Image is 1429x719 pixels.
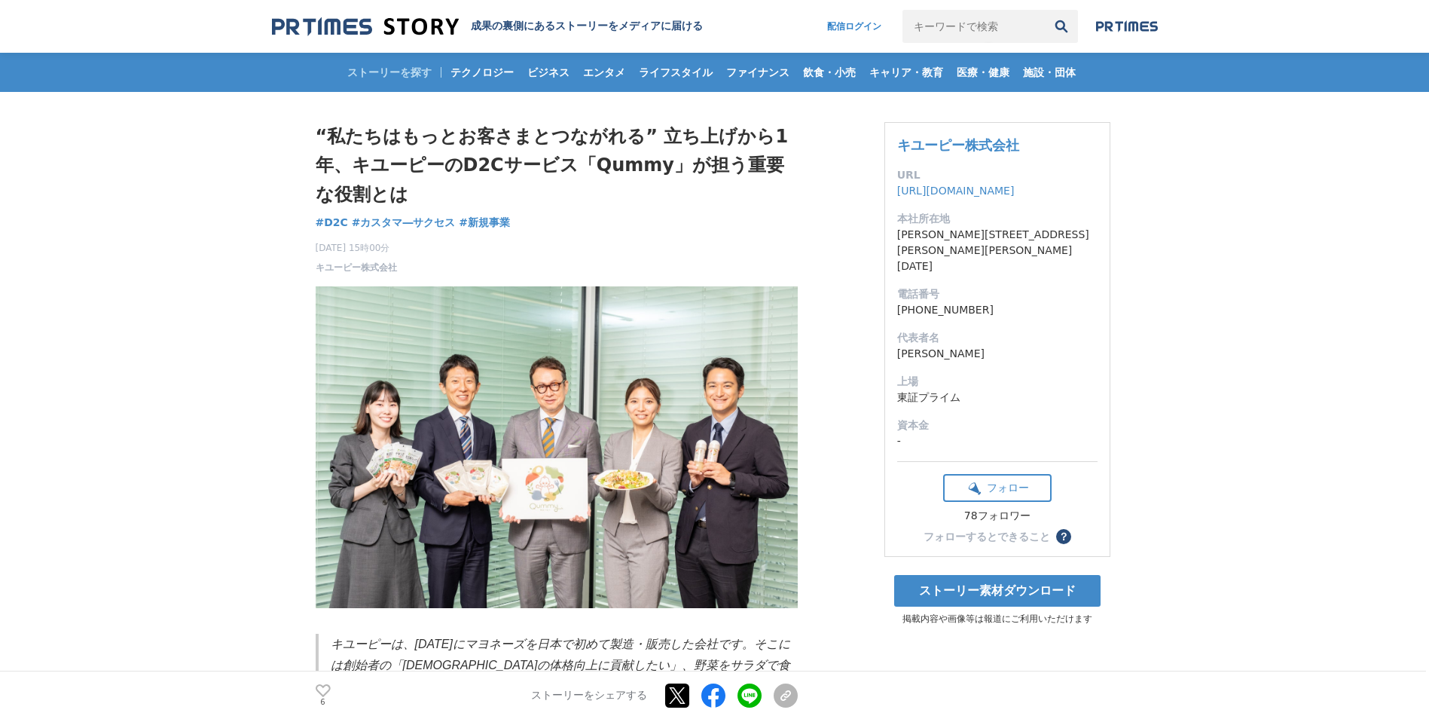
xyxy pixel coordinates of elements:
img: prtimes [1096,20,1158,32]
dt: 本社所在地 [897,211,1098,227]
p: 掲載内容や画像等は報道にご利用いただけます [884,613,1110,626]
span: #カスタマ―サクセス [352,216,456,229]
dt: 上場 [897,374,1098,390]
div: フォローするとできること [924,531,1050,542]
button: フォロー [943,474,1052,502]
em: キユーピーは、[DATE]にマヨネーズを日本で初めて製造・販売した会社です。そこには創始者の「[DEMOGRAPHIC_DATA]の体格向上に貢献したい」、野菜をサラダで食べるという新しい食文化... [331,638,791,715]
h1: “私たちはもっとお客さまとつながれる” 立ち上げから1年、キユーピーのD2Cサービス「Qummy」が担う重要な役割とは [316,122,798,209]
span: テクノロジー [444,66,520,79]
a: 成果の裏側にあるストーリーをメディアに届ける 成果の裏側にあるストーリーをメディアに届ける [272,17,703,37]
span: 医療・健康 [951,66,1015,79]
div: 78フォロワー [943,509,1052,523]
dt: 資本金 [897,418,1098,433]
button: ？ [1056,529,1071,544]
a: ストーリー素材ダウンロード [894,575,1101,607]
dt: URL [897,167,1098,183]
a: キユーピー株式会社 [897,137,1019,153]
dd: 東証プライム [897,390,1098,405]
a: 配信ログイン [812,10,896,43]
a: ライフスタイル [633,53,719,92]
button: 検索 [1045,10,1078,43]
a: [URL][DOMAIN_NAME] [897,185,1015,197]
span: キャリア・教育 [863,66,949,79]
a: 施設・団体 [1017,53,1082,92]
span: #D2C [316,216,348,229]
a: ファイナンス [720,53,795,92]
a: ビジネス [521,53,576,92]
dd: [PERSON_NAME][STREET_ADDRESS][PERSON_NAME][PERSON_NAME][DATE] [897,227,1098,274]
a: キャリア・教育 [863,53,949,92]
span: エンタメ [577,66,631,79]
a: 飲食・小売 [797,53,862,92]
a: 医療・健康 [951,53,1015,92]
dt: 電話番号 [897,286,1098,302]
span: #新規事業 [459,216,510,229]
p: ストーリーをシェアする [531,689,647,702]
span: 施設・団体 [1017,66,1082,79]
h2: 成果の裏側にあるストーリーをメディアに届ける [471,20,703,33]
a: #カスタマ―サクセス [352,215,456,231]
span: ？ [1058,531,1069,542]
span: [DATE] 15時00分 [316,241,397,255]
img: 成果の裏側にあるストーリーをメディアに届ける [272,17,459,37]
img: thumbnail_58077990-5771-11ee-9f4f-f5fbd4473caf.jpg [316,286,798,608]
span: ライフスタイル [633,66,719,79]
span: ファイナンス [720,66,795,79]
a: #D2C [316,215,348,231]
span: ビジネス [521,66,576,79]
p: 6 [316,699,331,706]
span: 飲食・小売 [797,66,862,79]
dt: 代表者名 [897,330,1098,346]
dd: - [897,433,1098,449]
dd: [PERSON_NAME] [897,346,1098,362]
a: テクノロジー [444,53,520,92]
input: キーワードで検索 [902,10,1045,43]
a: キユーピー株式会社 [316,261,397,274]
dd: [PHONE_NUMBER] [897,302,1098,318]
a: エンタメ [577,53,631,92]
a: #新規事業 [459,215,510,231]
